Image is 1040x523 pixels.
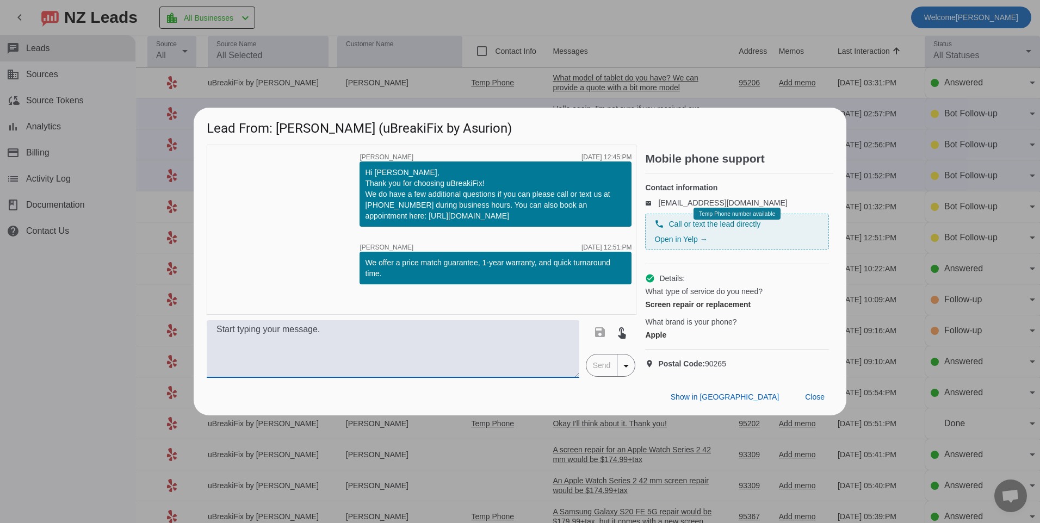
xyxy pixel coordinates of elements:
[645,286,763,297] span: What type of service do you need?
[645,182,829,193] h4: Contact information
[654,235,707,244] a: Open in Yelp →
[194,108,846,144] h1: Lead From: [PERSON_NAME] (uBreakiFix by Asurion)
[659,273,685,284] span: Details:
[658,198,787,207] a: [EMAIL_ADDRESS][DOMAIN_NAME]
[360,244,413,251] span: [PERSON_NAME]
[645,329,829,340] div: Apple
[581,244,632,251] div: [DATE] 12:51:PM
[360,154,413,160] span: [PERSON_NAME]
[699,211,775,217] span: Temp Phone number available
[645,359,658,368] mat-icon: location_on
[645,153,833,164] h2: Mobile phone support
[615,326,628,339] mat-icon: touch_app
[365,257,626,279] div: We offer a price match guarantee, 1-year warranty, and quick turnaround time. ​
[645,273,655,283] mat-icon: check_circle
[671,393,779,401] span: Show in [GEOGRAPHIC_DATA]
[805,393,825,401] span: Close
[654,219,664,229] mat-icon: phone
[668,219,760,229] span: Call or text the lead directly
[658,359,705,368] strong: Postal Code:
[581,154,632,160] div: [DATE] 12:45:PM
[658,358,726,369] span: 90265
[645,299,829,310] div: Screen repair or replacement
[662,387,788,407] button: Show in [GEOGRAPHIC_DATA]
[645,200,658,206] mat-icon: email
[645,316,736,327] span: What brand is your phone?
[620,359,633,372] mat-icon: arrow_drop_down
[796,387,833,407] button: Close
[365,167,626,221] div: Hi [PERSON_NAME], Thank you for choosing uBreakiFix! We do have a few additional questions if you...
